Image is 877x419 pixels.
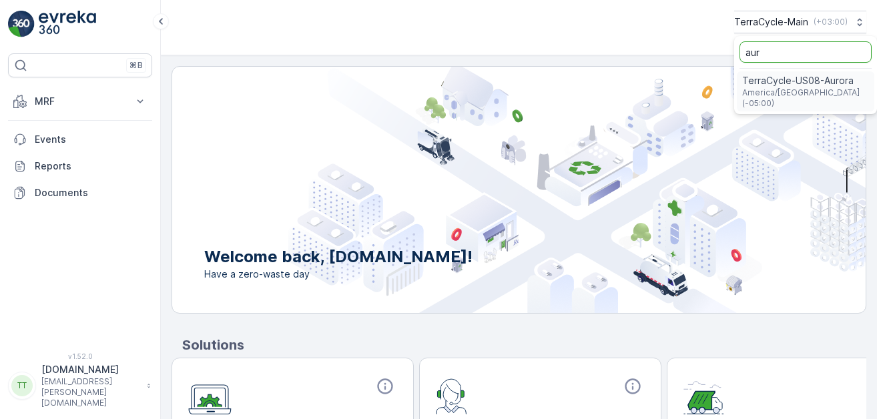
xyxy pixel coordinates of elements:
[8,352,152,360] span: v 1.52.0
[35,159,147,173] p: Reports
[8,179,152,206] a: Documents
[11,375,33,396] div: TT
[8,88,152,115] button: MRF
[35,95,125,108] p: MRF
[734,36,877,114] ul: Menu
[8,363,152,408] button: TT[DOMAIN_NAME][EMAIL_ADDRESS][PERSON_NAME][DOMAIN_NAME]
[35,186,147,199] p: Documents
[683,377,724,414] img: module-icon
[204,246,473,268] p: Welcome back, [DOMAIN_NAME]!
[41,376,140,408] p: [EMAIL_ADDRESS][PERSON_NAME][DOMAIN_NAME]
[742,87,869,109] span: America/[GEOGRAPHIC_DATA] (-05:00)
[8,153,152,179] a: Reports
[734,11,866,33] button: TerraCycle-Main(+03:00)
[742,74,869,87] span: TerraCycle-US08-Aurora
[8,11,35,37] img: logo
[740,41,872,63] input: Search...
[35,133,147,146] p: Events
[41,363,140,376] p: [DOMAIN_NAME]
[436,377,467,414] img: module-icon
[8,126,152,153] a: Events
[182,335,866,355] p: Solutions
[734,15,808,29] p: TerraCycle-Main
[39,11,96,37] img: logo_light-DOdMpM7g.png
[204,268,473,281] span: Have a zero-waste day
[288,67,866,313] img: city illustration
[188,377,232,415] img: module-icon
[814,17,848,27] p: ( +03:00 )
[129,60,143,71] p: ⌘B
